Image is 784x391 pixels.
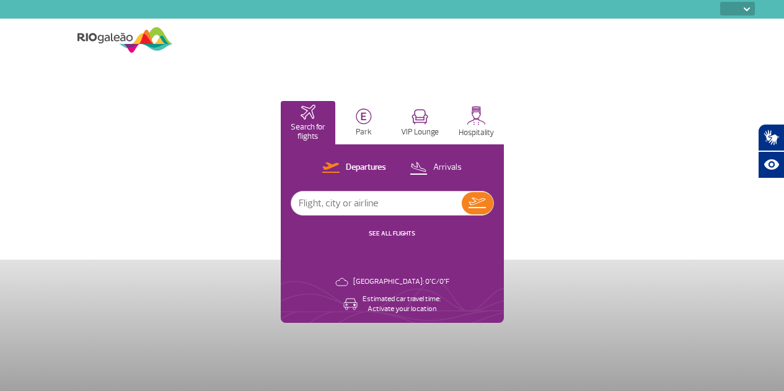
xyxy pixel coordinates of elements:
button: VIP Lounge [393,101,448,144]
a: SEE ALL FLIGHTS [369,229,415,237]
button: Departures [319,160,390,176]
button: Abrir tradutor de língua de sinais. [758,124,784,151]
button: Abrir recursos assistivos. [758,151,784,178]
p: Hospitality [459,128,494,138]
p: VIP Lounge [401,128,439,137]
p: Arrivals [433,162,462,174]
button: Arrivals [406,160,465,176]
button: SEE ALL FLIGHTS [365,229,419,239]
p: Estimated car travel time: Activate your location [363,294,441,314]
img: airplaneHomeActive.svg [301,105,315,120]
button: Park [337,101,392,144]
input: Flight, city or airline [291,191,462,215]
p: Park [356,128,372,137]
p: Departures [346,162,386,174]
img: carParkingHome.svg [356,108,372,125]
button: Hospitality [449,101,504,144]
p: [GEOGRAPHIC_DATA]: 0°C/0°F [353,277,449,287]
div: Plugin de acessibilidade da Hand Talk. [758,124,784,178]
img: vipRoom.svg [412,109,428,125]
img: hospitality.svg [467,106,486,125]
p: Search for flights [287,123,330,141]
button: Search for flights [281,101,336,144]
